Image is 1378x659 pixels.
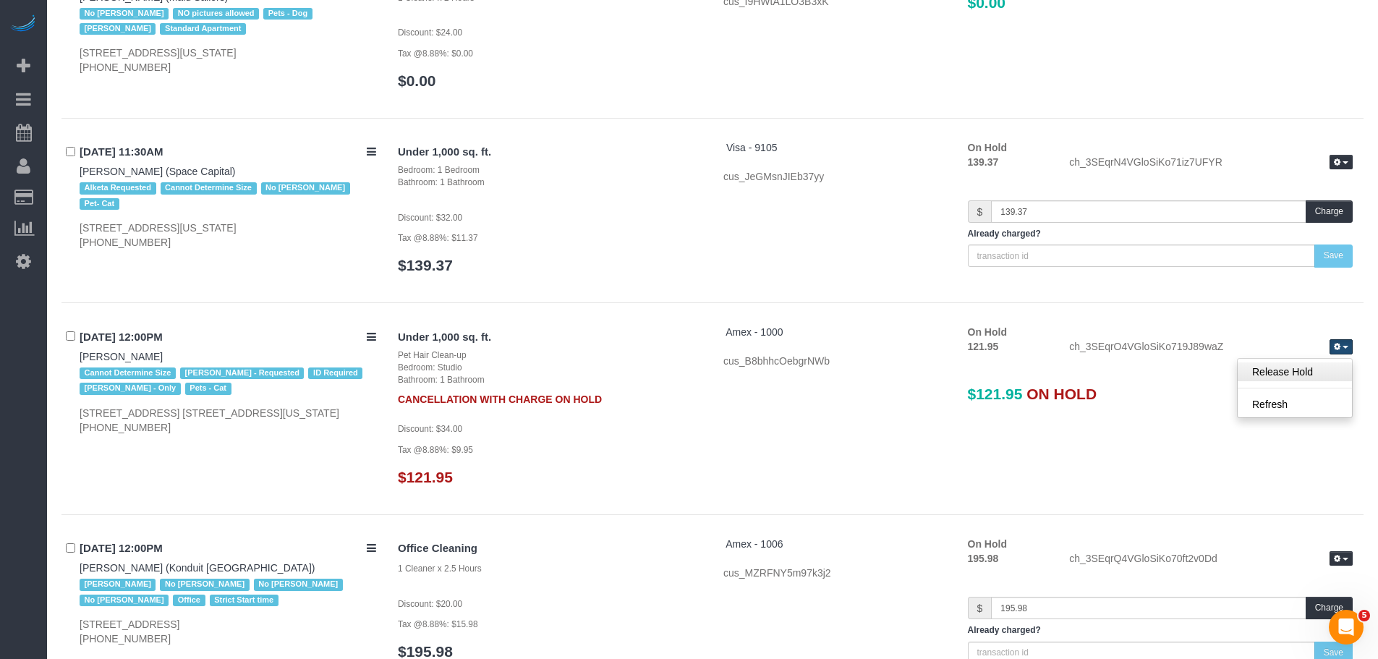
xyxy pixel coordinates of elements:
[80,198,119,210] span: Pet- Cat
[726,538,783,550] a: Amex - 1006
[80,146,376,158] h4: [DATE] 11:30AM
[968,553,999,564] strong: 195.98
[968,200,992,223] span: $
[398,233,478,243] small: Tax @8.88%: $11.37
[726,142,778,153] a: Visa - 9105
[80,166,236,177] a: [PERSON_NAME] (Space Capital)
[398,257,453,273] a: $139.37
[968,386,1023,402] span: $121.95
[398,543,702,555] h4: Office Cleaning
[173,8,259,20] span: NO pictures allowed
[80,595,169,606] span: No [PERSON_NAME]
[308,367,362,379] span: ID Required
[726,326,783,338] a: Amex - 1000
[968,229,1353,239] h5: Already charged?
[398,564,482,574] small: 1 Cleaner x 2.5 Hours
[398,386,602,405] strong: CANCELLATION WITH CHARGE ON HOLD
[80,579,156,590] span: [PERSON_NAME]
[398,362,702,374] div: Bedroom: Studio
[398,349,702,362] div: Pet Hair Clean-up
[398,469,453,485] a: $121.95
[968,341,999,352] strong: 121.95
[180,367,304,379] span: [PERSON_NAME] - Requested
[80,331,376,344] h4: [DATE] 12:00PM
[9,14,38,35] img: Automaid Logo
[263,8,312,20] span: Pets - Dog
[80,46,376,75] div: [STREET_ADDRESS][US_STATE]
[398,177,702,189] div: Bathroom: 1 Bathroom
[80,61,171,73] hm-ph: [PHONE_NUMBER]
[80,367,176,379] span: Cannot Determine Size
[398,164,702,177] div: Bedroom: 1 Bedroom
[968,156,999,168] strong: 139.37
[80,633,171,645] hm-ph: [PHONE_NUMBER]
[398,72,436,89] a: $0.00
[398,619,478,629] small: Tax @8.88%: $15.98
[968,142,1007,153] strong: On Hold
[80,237,171,248] hm-ph: [PHONE_NUMBER]
[80,23,156,35] span: [PERSON_NAME]
[723,354,946,368] div: cus_B8bhhcOebgrNWb
[261,182,350,194] span: No [PERSON_NAME]
[398,213,462,223] small: Discount: $32.00
[80,383,181,394] span: [PERSON_NAME] - Only
[1058,551,1364,569] div: ch_3SEqrQ4VGloSiKo70ft2v0Dd
[1238,362,1352,381] a: Release Hold
[968,626,1353,635] h5: Already charged?
[1306,200,1353,223] button: Charge
[398,27,462,38] small: Discount: $24.00
[398,599,462,609] small: Discount: $20.00
[80,422,171,433] hm-ph: [PHONE_NUMBER]
[398,445,473,455] small: Tax @8.88%: $9.95
[173,595,205,606] span: Office
[80,182,156,194] span: Alketa Requested
[80,8,169,20] span: No [PERSON_NAME]
[80,406,376,435] div: [STREET_ADDRESS] [STREET_ADDRESS][US_STATE]
[723,169,946,184] div: cus_JeGMsnJIEb37yy
[1026,386,1097,402] span: ON HOLD
[1329,610,1364,645] iframe: Intercom live chat
[254,579,343,590] span: No [PERSON_NAME]
[1058,155,1364,172] div: ch_3SEqrN4VGloSiKo71iz7UFYR
[398,48,473,59] small: Tax @8.88%: $0.00
[80,617,376,646] div: [STREET_ADDRESS]
[398,331,702,344] h4: Under 1,000 sq. ft.
[80,562,315,574] a: [PERSON_NAME] (Konduit [GEOGRAPHIC_DATA])
[1238,395,1352,414] a: Refresh
[210,595,278,606] span: Strict Start time
[398,146,702,158] h4: Under 1,000 sq. ft.
[80,364,376,399] div: Tags
[968,597,992,619] span: $
[968,245,1315,267] input: transaction id
[80,221,376,250] div: [STREET_ADDRESS][US_STATE]
[160,23,246,35] span: Standard Apartment
[398,374,702,386] div: Bathroom: 1 Bathroom
[80,179,376,213] div: Tags
[80,575,376,610] div: Tags
[1358,610,1370,621] span: 5
[185,383,231,394] span: Pets - Cat
[80,543,376,555] h4: [DATE] 12:00PM
[968,538,1007,550] strong: On Hold
[161,182,257,194] span: Cannot Determine Size
[1306,597,1353,619] button: Charge
[723,566,946,580] div: cus_MZRFNY5m97k3j2
[80,4,376,39] div: Tags
[160,579,249,590] span: No [PERSON_NAME]
[1058,339,1364,357] div: ch_3SEqrO4VGloSiKo719J89waZ
[968,326,1007,338] strong: On Hold
[80,351,163,362] a: [PERSON_NAME]
[398,424,462,434] small: Discount: $34.00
